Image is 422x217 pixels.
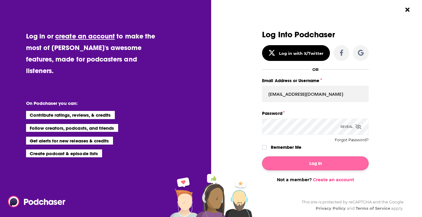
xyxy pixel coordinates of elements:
[262,45,330,61] button: Log in with X/Twitter
[312,67,319,72] div: OR
[26,124,118,132] li: Follow creators, podcasts, and friends
[26,100,147,106] li: On Podchaser you can:
[279,51,324,56] div: Log in with X/Twitter
[313,177,354,182] a: Create an account
[262,109,369,117] label: Password
[402,4,413,15] button: Close Button
[271,143,301,151] label: Remember Me
[356,206,390,211] a: Terms of Service
[297,199,404,212] div: This site is protected by reCAPTCHA and the Google and apply.
[262,30,369,39] h3: Log Into Podchaser
[262,177,369,182] div: Not a member?
[335,138,369,142] button: Forgot Password?
[8,196,66,207] img: Podchaser - Follow, Share and Rate Podcasts
[316,206,346,211] a: Privacy Policy
[341,119,361,135] div: Reveal
[26,111,115,119] li: Contribute ratings, reviews, & credits
[26,137,113,145] li: Get alerts for new releases & credits
[262,86,369,102] input: Email Address or Username
[262,156,369,170] button: Log In
[262,77,369,85] label: Email Address or Username
[26,149,102,157] li: Create podcast & episode lists
[55,32,115,40] a: create an account
[8,196,61,207] a: Podchaser - Follow, Share and Rate Podcasts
